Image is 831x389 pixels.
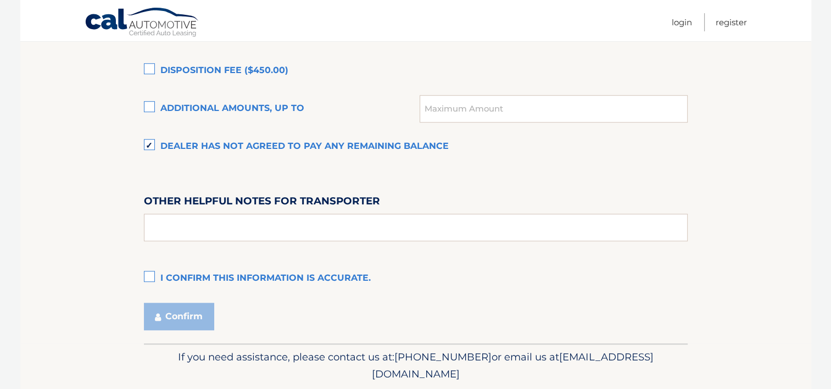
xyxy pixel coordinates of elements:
[144,60,688,82] label: Disposition Fee ($450.00)
[672,13,692,31] a: Login
[144,268,688,290] label: I confirm this information is accurate.
[144,303,214,330] button: Confirm
[151,348,681,384] p: If you need assistance, please contact us at: or email us at
[144,98,420,120] label: Additional amounts, up to
[394,351,492,363] span: [PHONE_NUMBER]
[716,13,747,31] a: Register
[144,193,380,213] label: Other helpful notes for transporter
[85,7,200,39] a: Cal Automotive
[420,95,687,123] input: Maximum Amount
[144,136,688,158] label: Dealer has not agreed to pay any remaining balance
